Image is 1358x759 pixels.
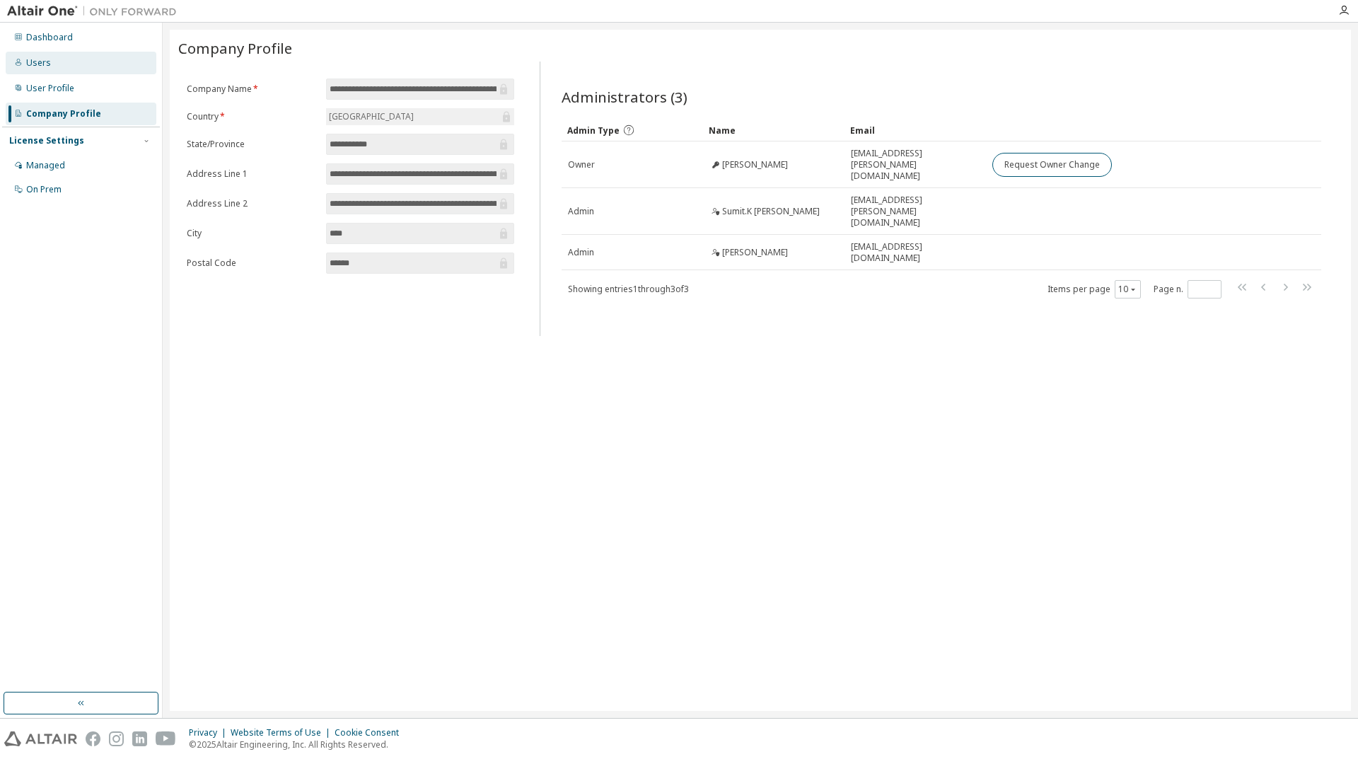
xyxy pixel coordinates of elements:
[9,135,84,146] div: License Settings
[178,38,292,58] span: Company Profile
[187,257,318,269] label: Postal Code
[568,283,689,295] span: Showing entries 1 through 3 of 3
[722,159,788,170] span: [PERSON_NAME]
[326,108,514,125] div: [GEOGRAPHIC_DATA]
[850,119,980,141] div: Email
[4,731,77,746] img: altair_logo.svg
[1154,280,1221,299] span: Page n.
[189,738,407,751] p: © 2025 Altair Engineering, Inc. All Rights Reserved.
[722,247,788,258] span: [PERSON_NAME]
[567,124,620,137] span: Admin Type
[109,731,124,746] img: instagram.svg
[7,4,184,18] img: Altair One
[722,206,820,217] span: Sumit.K [PERSON_NAME]
[851,241,980,264] span: [EMAIL_ADDRESS][DOMAIN_NAME]
[187,168,318,180] label: Address Line 1
[26,160,65,171] div: Managed
[187,139,318,150] label: State/Province
[851,148,980,182] span: [EMAIL_ADDRESS][PERSON_NAME][DOMAIN_NAME]
[132,731,147,746] img: linkedin.svg
[187,111,318,122] label: Country
[562,87,687,107] span: Administrators (3)
[26,57,51,69] div: Users
[231,727,335,738] div: Website Terms of Use
[26,83,74,94] div: User Profile
[187,198,318,209] label: Address Line 2
[187,83,318,95] label: Company Name
[709,119,839,141] div: Name
[26,108,101,120] div: Company Profile
[568,206,594,217] span: Admin
[568,247,594,258] span: Admin
[851,195,980,228] span: [EMAIL_ADDRESS][PERSON_NAME][DOMAIN_NAME]
[86,731,100,746] img: facebook.svg
[187,228,318,239] label: City
[1118,284,1137,295] button: 10
[992,153,1112,177] button: Request Owner Change
[327,109,416,124] div: [GEOGRAPHIC_DATA]
[26,184,62,195] div: On Prem
[26,32,73,43] div: Dashboard
[568,159,595,170] span: Owner
[1047,280,1141,299] span: Items per page
[156,731,176,746] img: youtube.svg
[335,727,407,738] div: Cookie Consent
[189,727,231,738] div: Privacy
